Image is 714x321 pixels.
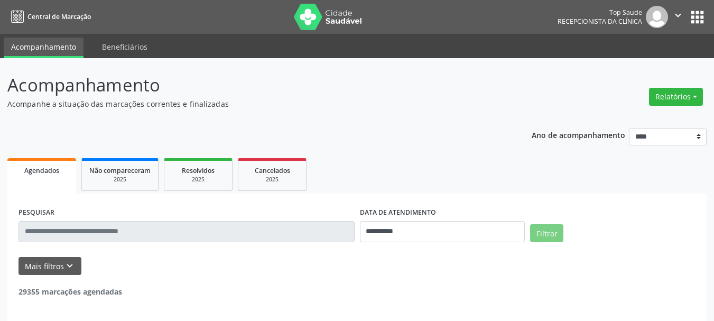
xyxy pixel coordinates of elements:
div: 2025 [172,176,225,184]
p: Acompanhamento [7,72,497,98]
img: img [646,6,668,28]
span: Recepcionista da clínica [558,17,642,26]
div: 2025 [89,176,151,184]
div: Top Saude [558,8,642,17]
span: Agendados [24,166,59,175]
strong: 29355 marcações agendadas [18,287,122,297]
a: Acompanhamento [4,38,84,58]
p: Ano de acompanhamento [532,128,625,141]
span: Não compareceram [89,166,151,175]
span: Resolvidos [182,166,215,175]
button: Relatórios [649,88,703,106]
button: Filtrar [530,224,563,242]
i:  [672,10,684,21]
button: apps [688,8,707,26]
button:  [668,6,688,28]
label: PESQUISAR [18,205,54,221]
label: DATA DE ATENDIMENTO [360,205,436,221]
a: Beneficiários [95,38,155,56]
span: Cancelados [255,166,290,175]
a: Central de Marcação [7,8,91,25]
p: Acompanhe a situação das marcações correntes e finalizadas [7,98,497,109]
div: 2025 [246,176,299,184]
i: keyboard_arrow_down [64,260,76,272]
span: Central de Marcação [27,12,91,21]
button: Mais filtroskeyboard_arrow_down [18,257,81,276]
